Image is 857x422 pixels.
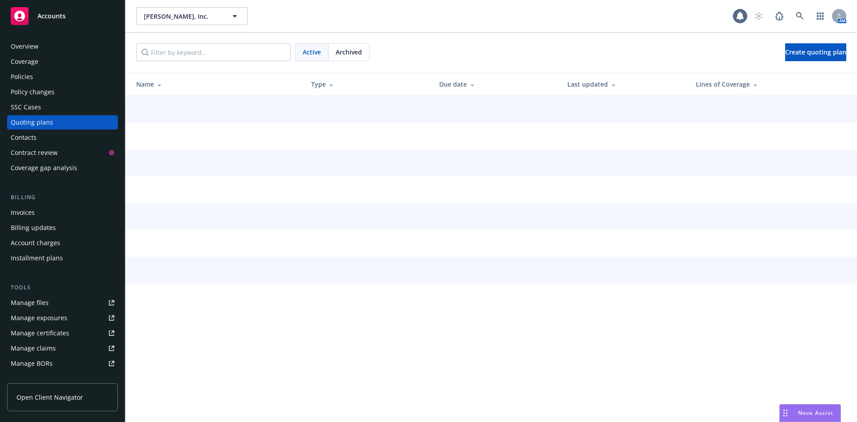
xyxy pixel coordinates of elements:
a: Contract review [7,146,118,160]
div: Drag to move [780,405,791,422]
div: Name [136,79,297,89]
button: [PERSON_NAME], Inc. [136,7,248,25]
div: Installment plans [11,251,63,265]
a: SSC Cases [7,100,118,114]
div: Policies [11,70,33,84]
span: Archived [336,47,362,57]
a: Accounts [7,4,118,29]
span: Open Client Navigator [17,393,83,402]
div: Coverage gap analysis [11,161,77,175]
div: Overview [11,39,38,54]
button: Nova Assist [779,404,841,422]
a: Search [791,7,809,25]
div: Policy changes [11,85,54,99]
a: Quoting plans [7,115,118,130]
div: SSC Cases [11,100,41,114]
input: Filter by keyword... [136,43,291,61]
a: Policy changes [7,85,118,99]
a: Manage claims [7,341,118,355]
div: Due date [439,79,553,89]
a: Overview [7,39,118,54]
a: Coverage gap analysis [7,161,118,175]
a: Manage exposures [7,311,118,325]
div: Manage exposures [11,311,67,325]
a: Account charges [7,236,118,250]
span: Nova Assist [798,409,833,417]
span: Accounts [37,13,66,20]
a: Summary of insurance [7,372,118,386]
div: Billing updates [11,221,56,235]
a: Contacts [7,130,118,145]
a: Coverage [7,54,118,69]
div: Quoting plans [11,115,53,130]
div: Manage certificates [11,326,69,340]
div: Type [311,79,425,89]
div: Coverage [11,54,38,69]
div: Tools [7,283,118,292]
div: Manage BORs [11,356,53,371]
a: Create quoting plan [785,43,846,61]
div: Manage claims [11,341,56,355]
div: Account charges [11,236,60,250]
a: Report a Bug [770,7,788,25]
a: Manage BORs [7,356,118,371]
div: Lines of Coverage [696,79,828,89]
a: Switch app [811,7,829,25]
div: Billing [7,193,118,202]
span: Active [303,47,321,57]
div: Manage files [11,296,49,310]
div: Invoices [11,205,35,220]
div: Last updated [567,79,681,89]
a: Invoices [7,205,118,220]
a: Billing updates [7,221,118,235]
span: Create quoting plan [785,48,846,56]
span: [PERSON_NAME], Inc. [144,12,221,21]
a: Manage certificates [7,326,118,340]
a: Manage files [7,296,118,310]
a: Policies [7,70,118,84]
a: Start snowing [750,7,768,25]
div: Contract review [11,146,58,160]
div: Summary of insurance [11,372,79,386]
div: Contacts [11,130,37,145]
a: Installment plans [7,251,118,265]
